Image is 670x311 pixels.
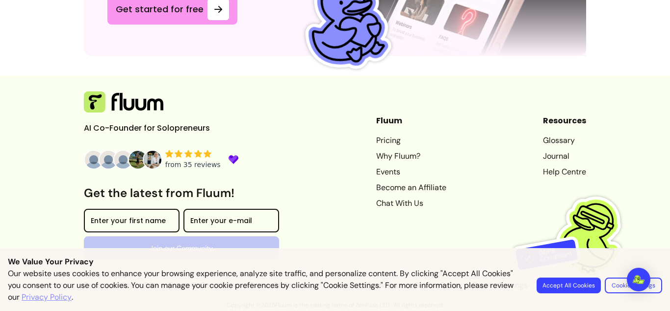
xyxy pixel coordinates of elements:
[543,115,586,127] header: Resources
[84,91,163,113] img: Fluum Logo
[190,218,272,227] input: Enter your e-mail
[376,198,446,209] a: Chat With Us
[84,122,231,134] p: AI Co-Founder for Solopreneurs
[8,256,662,268] p: We Value Your Privacy
[543,135,586,146] a: Glossary
[22,291,72,303] a: Privacy Policy
[605,278,662,293] button: Cookie Settings
[376,182,446,194] a: Become an Affiliate
[376,135,446,146] a: Pricing
[91,218,173,227] input: Enter your first name
[543,150,586,162] a: Journal
[116,2,204,16] span: Get started for free
[8,268,525,303] p: Our website uses cookies to enhance your browsing experience, analyze site traffic, and personali...
[627,268,650,291] div: Open Intercom Messenger
[376,150,446,162] a: Why Fluum?
[376,166,446,178] a: Events
[543,166,586,178] a: Help Centre
[84,185,279,201] h3: Get the latest from Fluum!
[376,115,446,127] header: Fluum
[537,278,601,293] button: Accept All Cookies
[513,176,635,299] img: Fluum is GDPR compliant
